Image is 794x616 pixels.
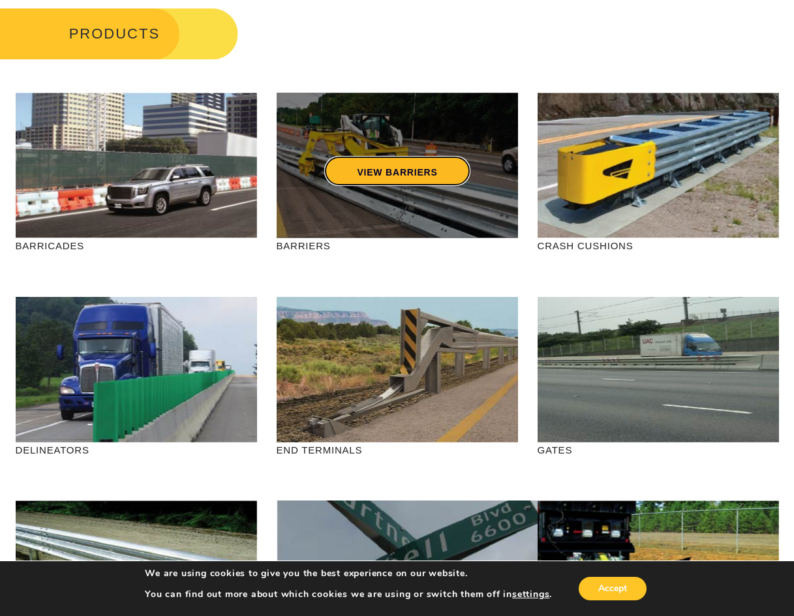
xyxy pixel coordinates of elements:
[277,442,518,457] p: END TERMINALS
[538,442,779,457] p: GATES
[579,577,647,600] button: Accept
[512,589,549,600] button: settings
[277,238,518,253] p: BARRIERS
[145,568,552,579] p: We are using cookies to give you the best experience on our website.
[16,442,257,457] p: DELINEATORS
[538,238,779,253] p: CRASH CUSHIONS
[16,238,257,253] p: BARRICADES
[324,156,470,186] a: VIEW BARRIERS
[145,589,552,600] p: You can find out more about which cookies we are using or switch them off in .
